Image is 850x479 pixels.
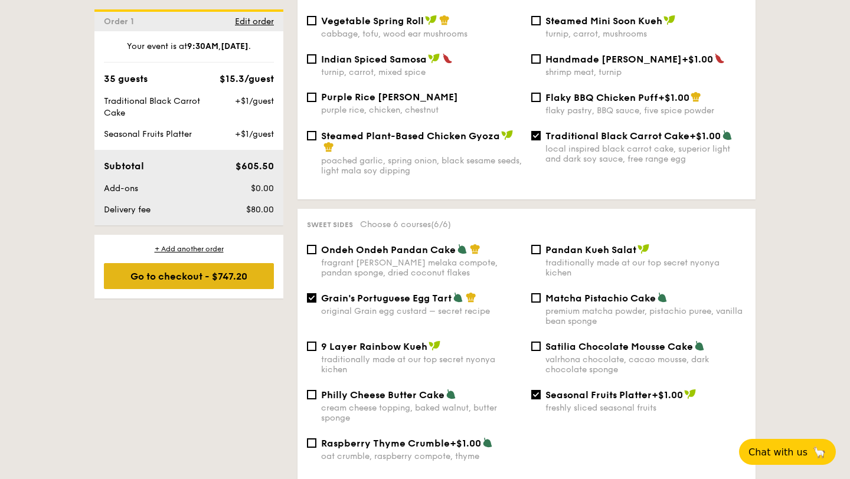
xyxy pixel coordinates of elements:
img: icon-vegan.f8ff3823.svg [637,244,649,254]
input: Indian Spiced Samosaturnip, carrot, mixed spice [307,54,316,64]
span: +$1.00 [682,54,713,65]
img: icon-spicy.37a8142b.svg [442,53,453,64]
span: Edit order [235,17,274,27]
img: icon-vegetarian.fe4039eb.svg [453,292,463,303]
div: turnip, carrot, mixed spice [321,67,522,77]
span: $605.50 [236,160,274,172]
span: Grain's Portuguese Egg Tart [321,293,452,304]
span: +$1.00 [689,130,721,142]
span: 🦙 [812,445,826,459]
span: Pandan Kueh Salat [545,244,636,255]
span: Satilia Chocolate Mousse Cake [545,341,693,352]
span: Add-ons [104,183,138,193]
div: original Grain egg custard – secret recipe [321,306,522,316]
input: Traditional Black Carrot Cake+$1.00local inspired black carrot cake, superior light and dark soy ... [531,131,541,140]
span: +$1.00 [658,92,689,103]
span: Seasonal Fruits Platter [545,389,652,401]
span: Sweet sides [307,221,353,229]
img: icon-vegan.f8ff3823.svg [429,340,440,351]
img: icon-vegan.f8ff3823.svg [663,15,675,25]
div: cream cheese topping, baked walnut, butter sponge [321,403,522,423]
div: poached garlic, spring onion, black sesame seeds, light mala soy dipping [321,156,522,176]
span: Matcha Pistachio Cake [545,293,656,304]
span: Indian Spiced Samosa [321,54,427,65]
span: $80.00 [246,205,274,215]
img: icon-chef-hat.a58ddaea.svg [470,244,480,254]
input: Pandan Kueh Salattraditionally made at our top secret nyonya kichen [531,245,541,254]
div: shrimp meat, turnip [545,67,746,77]
img: icon-vegan.f8ff3823.svg [501,130,513,140]
img: icon-chef-hat.a58ddaea.svg [323,142,334,152]
input: 9 Layer Rainbow Kuehtraditionally made at our top secret nyonya kichen [307,342,316,351]
span: Traditional Black Carrot Cake [545,130,689,142]
div: Your event is at , . [104,41,274,63]
img: icon-vegan.f8ff3823.svg [425,15,437,25]
span: Choose 6 courses [360,219,451,229]
span: Chat with us [748,447,807,458]
input: Purple Rice [PERSON_NAME]purple rice, chicken, chestnut [307,93,316,102]
div: 35 guests [104,72,148,86]
span: Purple Rice [PERSON_NAME] [321,91,458,103]
span: Ondeh Ondeh Pandan Cake [321,244,456,255]
img: icon-vegetarian.fe4039eb.svg [694,340,705,351]
div: turnip, carrot, mushrooms [545,29,746,39]
span: Steamed Mini Soon Kueh [545,15,662,27]
input: Satilia Chocolate Mousse Cakevalrhona chocolate, cacao mousse, dark chocolate sponge [531,342,541,351]
strong: [DATE] [221,41,249,51]
div: valrhona chocolate, cacao mousse, dark chocolate sponge [545,355,746,375]
span: Subtotal [104,160,144,172]
img: icon-chef-hat.a58ddaea.svg [439,15,450,25]
div: premium matcha powder, pistachio puree, vanilla bean sponge [545,306,746,326]
span: (6/6) [431,219,451,229]
input: Handmade [PERSON_NAME]+$1.00shrimp meat, turnip [531,54,541,64]
div: traditionally made at our top secret nyonya kichen [321,355,522,375]
span: Steamed Plant-Based Chicken Gyoza [321,130,500,142]
input: Steamed Mini Soon Kuehturnip, carrot, mushrooms [531,16,541,25]
span: $0.00 [251,183,274,193]
img: icon-vegetarian.fe4039eb.svg [657,292,668,303]
span: Vegetable Spring Roll [321,15,424,27]
div: flaky pastry, BBQ sauce, five spice powder [545,106,746,116]
span: +$1/guest [235,129,274,139]
span: Seasonal Fruits Platter [104,129,192,139]
img: icon-vegetarian.fe4039eb.svg [446,389,456,399]
div: freshly sliced seasonal fruits [545,403,746,413]
input: Philly Cheese Butter Cakecream cheese topping, baked walnut, butter sponge [307,390,316,399]
span: Raspberry Thyme Crumble [321,438,450,449]
div: fragrant [PERSON_NAME] melaka compote, pandan sponge, dried coconut flakes [321,258,522,278]
span: +$1.00 [652,389,683,401]
div: local inspired black carrot cake, superior light and dark soy sauce, free range egg [545,144,746,164]
img: icon-chef-hat.a58ddaea.svg [691,91,701,102]
input: Seasonal Fruits Platter+$1.00freshly sliced seasonal fruits [531,390,541,399]
input: Ondeh Ondeh Pandan Cakefragrant [PERSON_NAME] melaka compote, pandan sponge, dried coconut flakes [307,245,316,254]
div: Go to checkout - $747.20 [104,263,274,289]
span: Handmade [PERSON_NAME] [545,54,682,65]
input: Grain's Portuguese Egg Tartoriginal Grain egg custard – secret recipe [307,293,316,303]
div: purple rice, chicken, chestnut [321,105,522,115]
strong: 9:30AM [187,41,218,51]
img: icon-chef-hat.a58ddaea.svg [466,292,476,303]
input: Matcha Pistachio Cakepremium matcha powder, pistachio puree, vanilla bean sponge [531,293,541,303]
img: icon-vegan.f8ff3823.svg [684,389,696,399]
span: 9 Layer Rainbow Kueh [321,341,427,352]
div: traditionally made at our top secret nyonya kichen [545,258,746,278]
div: cabbage, tofu, wood ear mushrooms [321,29,522,39]
button: Chat with us🦙 [739,439,836,465]
span: Philly Cheese Butter Cake [321,389,444,401]
img: icon-vegetarian.fe4039eb.svg [457,244,467,254]
img: icon-vegetarian.fe4039eb.svg [482,437,493,448]
span: Delivery fee [104,205,151,215]
input: Vegetable Spring Rollcabbage, tofu, wood ear mushrooms [307,16,316,25]
div: oat crumble, raspberry compote, thyme [321,451,522,461]
img: icon-spicy.37a8142b.svg [714,53,725,64]
img: icon-vegetarian.fe4039eb.svg [722,130,733,140]
img: icon-vegan.f8ff3823.svg [428,53,440,64]
input: Flaky BBQ Chicken Puff+$1.00flaky pastry, BBQ sauce, five spice powder [531,93,541,102]
input: Steamed Plant-Based Chicken Gyozapoached garlic, spring onion, black sesame seeds, light mala soy... [307,131,316,140]
div: + Add another order [104,244,274,254]
span: Order 1 [104,17,139,27]
span: Flaky BBQ Chicken Puff [545,92,658,103]
span: Traditional Black Carrot Cake [104,96,200,118]
input: Raspberry Thyme Crumble+$1.00oat crumble, raspberry compote, thyme [307,438,316,448]
div: $15.3/guest [220,72,274,86]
